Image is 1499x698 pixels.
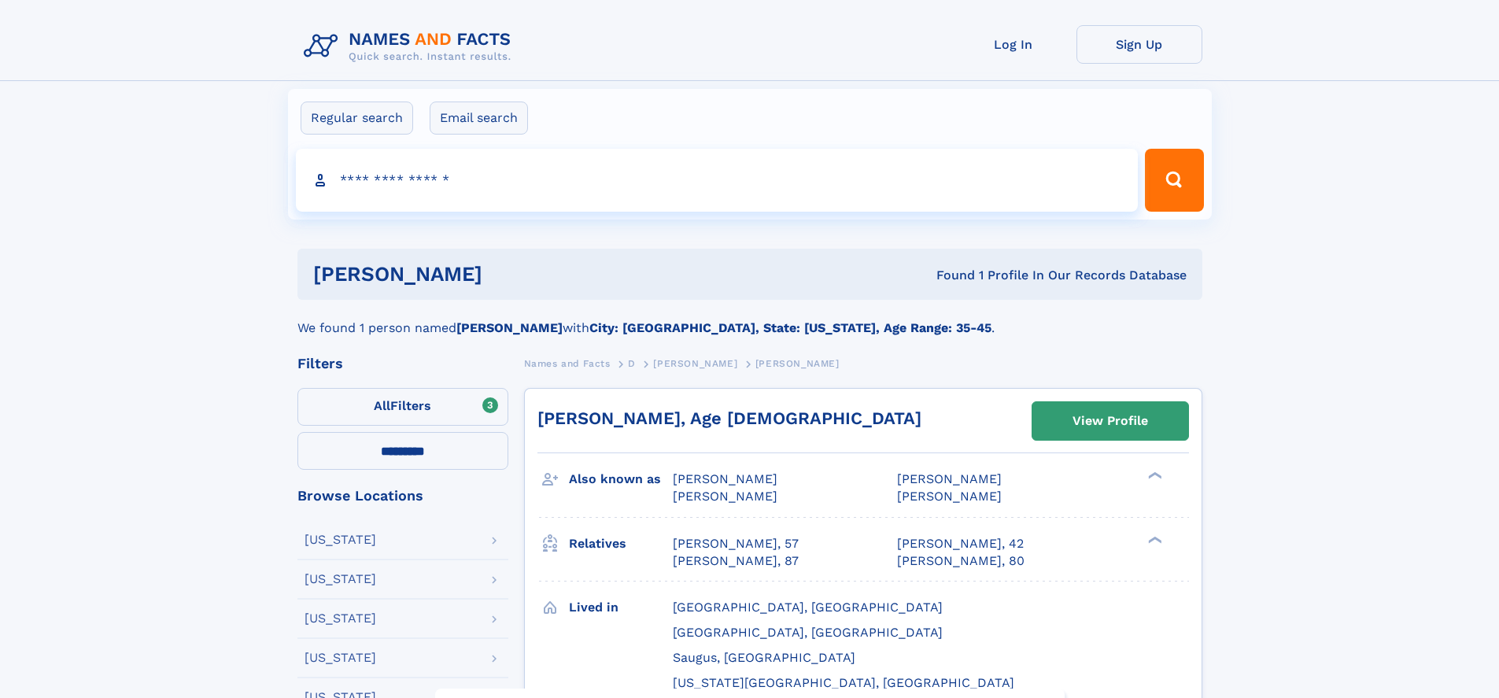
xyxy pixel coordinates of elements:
[305,652,376,664] div: [US_STATE]
[430,102,528,135] label: Email search
[569,530,673,557] h3: Relatives
[313,264,710,284] h1: [PERSON_NAME]
[569,466,673,493] h3: Also known as
[897,489,1002,504] span: [PERSON_NAME]
[897,552,1025,570] a: [PERSON_NAME], 80
[897,471,1002,486] span: [PERSON_NAME]
[297,300,1202,338] div: We found 1 person named with .
[589,320,991,335] b: City: [GEOGRAPHIC_DATA], State: [US_STATE], Age Range: 35-45
[301,102,413,135] label: Regular search
[709,267,1187,284] div: Found 1 Profile In Our Records Database
[305,534,376,546] div: [US_STATE]
[673,489,777,504] span: [PERSON_NAME]
[673,535,799,552] a: [PERSON_NAME], 57
[673,675,1014,690] span: [US_STATE][GEOGRAPHIC_DATA], [GEOGRAPHIC_DATA]
[673,471,777,486] span: [PERSON_NAME]
[297,388,508,426] label: Filters
[755,358,840,369] span: [PERSON_NAME]
[297,356,508,371] div: Filters
[628,358,636,369] span: D
[1144,534,1163,545] div: ❯
[673,600,943,615] span: [GEOGRAPHIC_DATA], [GEOGRAPHIC_DATA]
[673,625,943,640] span: [GEOGRAPHIC_DATA], [GEOGRAPHIC_DATA]
[951,25,1076,64] a: Log In
[1145,149,1203,212] button: Search Button
[1144,471,1163,481] div: ❯
[1076,25,1202,64] a: Sign Up
[296,149,1139,212] input: search input
[537,408,921,428] a: [PERSON_NAME], Age [DEMOGRAPHIC_DATA]
[297,25,524,68] img: Logo Names and Facts
[897,535,1024,552] a: [PERSON_NAME], 42
[653,353,737,373] a: [PERSON_NAME]
[569,594,673,621] h3: Lived in
[653,358,737,369] span: [PERSON_NAME]
[628,353,636,373] a: D
[673,552,799,570] a: [PERSON_NAME], 87
[1073,403,1148,439] div: View Profile
[305,573,376,585] div: [US_STATE]
[297,489,508,503] div: Browse Locations
[1032,402,1188,440] a: View Profile
[456,320,563,335] b: [PERSON_NAME]
[305,612,376,625] div: [US_STATE]
[524,353,611,373] a: Names and Facts
[374,398,390,413] span: All
[673,650,855,665] span: Saugus, [GEOGRAPHIC_DATA]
